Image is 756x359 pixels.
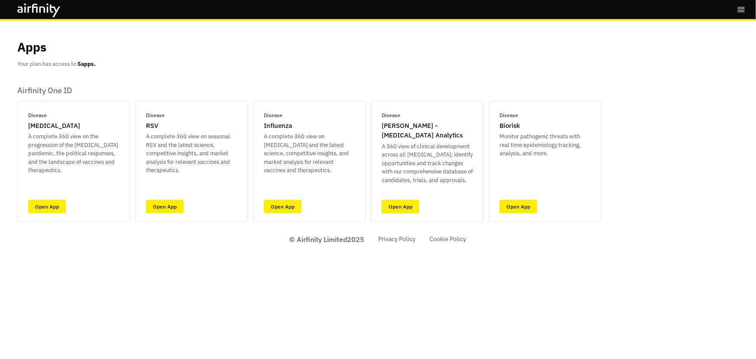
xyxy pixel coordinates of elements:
[430,235,467,244] a: Cookie Policy
[146,121,158,131] p: RSV
[382,142,473,185] p: A 360 view of clinical development across all [MEDICAL_DATA]; identify opportunities and track ch...
[146,200,184,213] a: Open App
[264,121,292,131] p: Influenza
[500,132,591,158] p: Monitor pathogenic threats with real time epidemiology tracking, analysis, and more.
[500,111,518,119] p: Disease
[17,86,601,95] p: Airfinity One ID
[17,60,96,69] p: Your plan has access to
[28,111,47,119] p: Disease
[17,38,46,56] p: Apps
[264,111,282,119] p: Disease
[379,235,416,244] a: Privacy Policy
[382,111,400,119] p: Disease
[500,200,537,213] a: Open App
[146,132,237,175] p: A complete 360 view on seasonal RSV and the latest science, competitive insights, and market anal...
[28,132,119,175] p: A complete 360 view on the progression of the [MEDICAL_DATA] pandemic, the political responses, a...
[290,234,365,245] p: © Airfinity Limited 2025
[264,132,355,175] p: A complete 360 view on [MEDICAL_DATA] and the latest science, competitive insights, and market an...
[28,121,80,131] p: [MEDICAL_DATA]
[382,121,473,140] p: [PERSON_NAME] - [MEDICAL_DATA] Analytics
[146,111,165,119] p: Disease
[264,200,302,213] a: Open App
[28,200,66,213] a: Open App
[78,60,96,68] b: 5 apps.
[500,121,520,131] p: Biorisk
[382,200,419,213] a: Open App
